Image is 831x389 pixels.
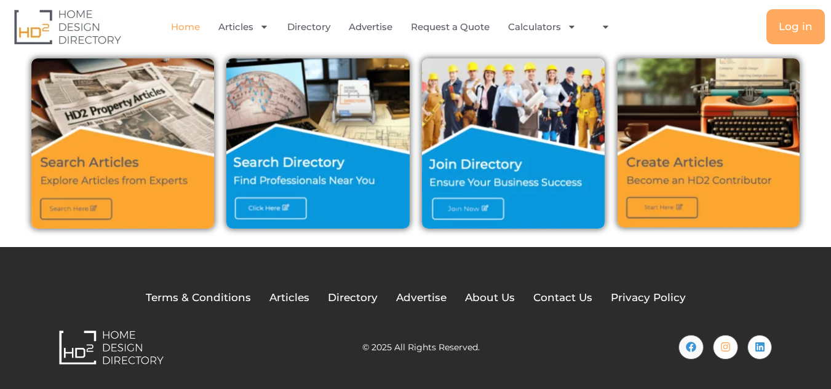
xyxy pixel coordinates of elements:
[766,9,825,44] a: Log in
[508,13,576,41] a: Calculators
[146,290,251,306] a: Terms & Conditions
[611,290,686,306] a: Privacy Policy
[411,13,490,41] a: Request a Quote
[269,290,309,306] a: Articles
[465,290,515,306] a: About Us
[349,13,392,41] a: Advertise
[362,343,480,352] h2: © 2025 All Rights Reserved.
[328,290,378,306] a: Directory
[533,290,592,306] a: Contact Us
[170,13,620,41] nav: Menu
[171,13,200,41] a: Home
[779,22,813,32] span: Log in
[396,290,447,306] a: Advertise
[218,13,269,41] a: Articles
[287,13,330,41] a: Directory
